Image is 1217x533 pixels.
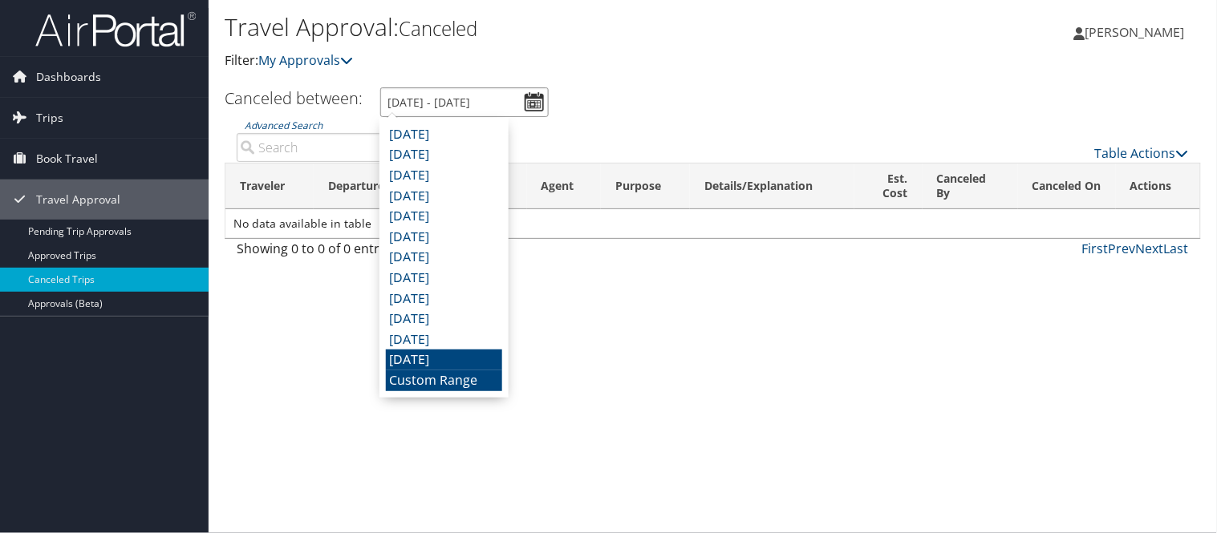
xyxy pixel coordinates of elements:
span: Travel Approval [36,180,120,220]
li: [DATE] [386,247,502,268]
span: Book Travel [36,139,98,179]
li: [DATE] [386,124,502,145]
th: Traveler: activate to sort column ascending [225,164,314,209]
li: [DATE] [386,206,502,227]
p: Filter: [225,50,875,71]
li: [DATE] [386,186,502,207]
li: [DATE] [386,165,502,186]
span: [PERSON_NAME] [1085,23,1185,41]
h3: Canceled between: [225,87,363,109]
th: Purpose [601,164,690,209]
th: Actions [1116,164,1200,209]
a: Table Actions [1095,144,1189,162]
th: Agent [527,164,601,209]
li: [DATE] [386,227,502,248]
th: Canceled On: activate to sort column ascending [1018,164,1116,209]
li: [DATE] [386,309,502,329]
small: Canceled [399,15,477,42]
img: airportal-logo.png [35,10,196,48]
a: Last [1164,240,1189,257]
a: Next [1136,240,1164,257]
a: Prev [1109,240,1136,257]
div: Showing 0 to 0 of 0 entries [237,239,456,266]
span: Trips [36,98,63,138]
a: [PERSON_NAME] [1074,8,1201,56]
li: [DATE] [386,268,502,289]
li: [DATE] [386,329,502,350]
h1: Travel Approval: [225,10,875,44]
a: My Approvals [258,51,353,69]
li: [DATE] [386,349,502,370]
th: Canceled By: activate to sort column ascending [923,164,1018,209]
li: Custom Range [386,370,502,391]
a: First [1082,240,1109,257]
td: No data available in table [225,209,1200,238]
a: Advanced Search [245,119,323,132]
th: Details/Explanation [690,164,854,209]
th: Departure: activate to sort column ascending [314,164,416,209]
span: Dashboards [36,57,101,97]
th: Est. Cost: activate to sort column ascending [854,164,923,209]
input: [DATE] - [DATE] [380,87,549,117]
li: [DATE] [386,289,502,309]
li: [DATE] [386,144,502,165]
input: Advanced Search [237,133,456,162]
